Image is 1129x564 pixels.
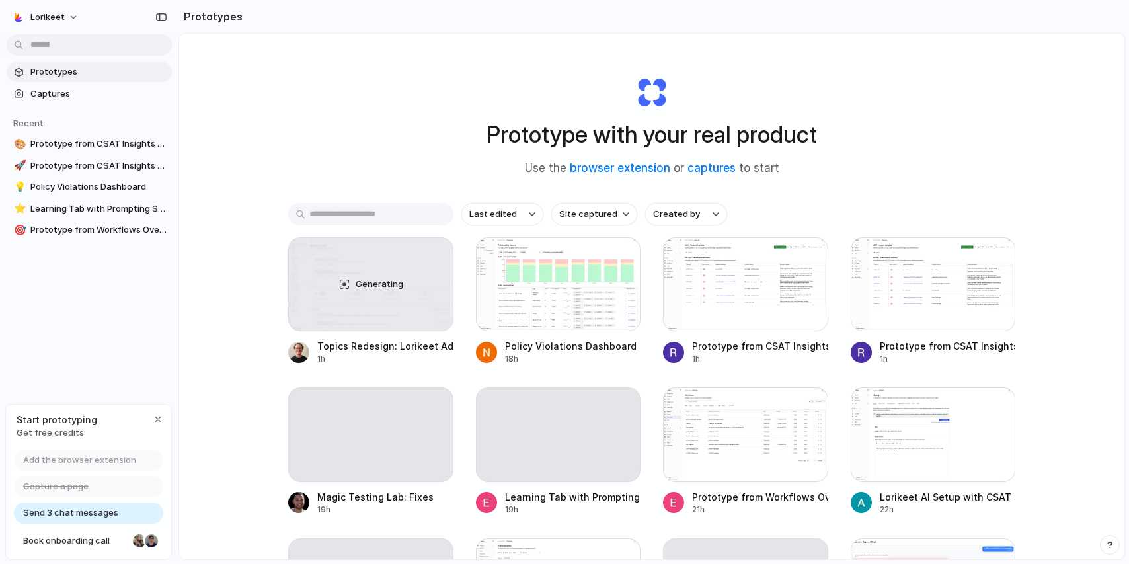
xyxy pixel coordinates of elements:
span: Use the or to start [525,160,779,177]
a: Lorikeet AI Setup with CSAT SectionLorikeet AI Setup with CSAT Section22h [851,387,1016,515]
button: 🎨 [12,138,25,151]
button: 🎯 [12,223,25,237]
span: Send 3 chat messages [23,506,118,520]
span: Start prototyping [17,413,97,426]
span: Prototypes [30,65,167,79]
div: Learning Tab with Prompting Section [505,490,641,504]
button: 🚀 [12,159,25,173]
button: Lorikeet [7,7,85,28]
div: Magic Testing Lab: Fixes [317,490,434,504]
div: 21h [692,504,828,516]
div: 🎯 [14,223,23,238]
a: 🚀Prototype from CSAT Insights [DATE] [7,156,172,176]
button: Last edited [461,203,543,225]
a: captures [687,161,736,175]
a: Topics Redesign: Lorikeet AdjustmentGeneratingTopics Redesign: Lorikeet Adjustment1h [288,237,453,365]
a: Prototype from CSAT Insights September 2025Prototype from CSAT Insights [DATE]1h [851,237,1016,365]
a: Book onboarding call [14,530,163,551]
a: Prototypes [7,62,172,82]
a: Prototype from Workflows Overview | LorikeetPrototype from Workflows Overview | Lorikeet21h [663,387,828,515]
a: ⭐Learning Tab with Prompting Section [7,199,172,219]
h2: Prototypes [178,9,243,24]
div: 🎨 [14,137,23,152]
span: Learning Tab with Prompting Section [30,202,167,216]
span: Prototype from CSAT Insights ([DATE]) [30,138,167,151]
a: Magic Testing Lab: Fixes19h [288,387,453,515]
div: 19h [317,504,434,516]
div: 22h [880,504,1016,516]
div: 1h [317,353,453,365]
div: Nicole Kubica [132,533,147,549]
span: Get free credits [17,426,97,440]
div: 1h [880,353,1016,365]
div: 18h [505,353,637,365]
div: 19h [505,504,641,516]
h1: Prototype with your real product [487,117,817,152]
div: Lorikeet AI Setup with CSAT Section [880,490,1016,504]
div: 🚀 [14,158,23,173]
button: ⭐ [12,202,25,216]
span: Prototype from Workflows Overview | Lorikeet [30,223,167,237]
a: browser extension [570,161,670,175]
span: Prototype from CSAT Insights [DATE] [30,159,167,173]
span: Recent [13,118,44,128]
a: 🎨Prototype from CSAT Insights ([DATE]) [7,134,172,154]
div: Topics Redesign: Lorikeet Adjustment [317,339,453,353]
div: 💡 [14,180,23,195]
button: Created by [645,203,727,225]
span: Last edited [469,208,517,221]
a: Learning Tab with Prompting Section19h [476,387,641,515]
div: ⭐ [14,201,23,216]
div: Prototype from CSAT Insights [DATE] [880,339,1016,353]
a: 💡Policy Violations Dashboard [7,177,172,197]
a: 🎯Prototype from Workflows Overview | Lorikeet [7,220,172,240]
span: Capture a page [23,480,89,493]
button: Site captured [551,203,637,225]
button: 💡 [12,181,25,194]
div: 1h [692,353,828,365]
span: Created by [653,208,700,221]
span: Site captured [559,208,617,221]
span: Policy Violations Dashboard [30,181,167,194]
div: Prototype from CSAT Insights ([DATE]) [692,339,828,353]
a: Captures [7,84,172,104]
a: Prototype from CSAT Insights (Sep 2025)Prototype from CSAT Insights ([DATE])1h [663,237,828,365]
div: Prototype from Workflows Overview | Lorikeet [692,490,828,504]
span: Add the browser extension [23,454,136,467]
span: Book onboarding call [23,534,128,547]
div: Christian Iacullo [143,533,159,549]
a: Policy Violations DashboardPolicy Violations Dashboard18h [476,237,641,365]
span: Lorikeet [30,11,65,24]
div: Policy Violations Dashboard [505,339,637,353]
span: Captures [30,87,167,101]
span: Generating [356,278,403,291]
